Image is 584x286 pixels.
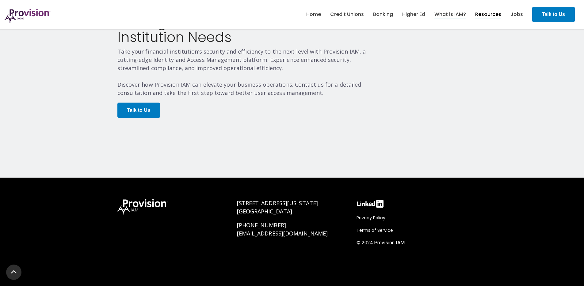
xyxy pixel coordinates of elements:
nav: menu [302,5,528,24]
span: Terms of Service [357,227,393,233]
span: © 2024 Provision IAM [357,240,405,246]
a: Privacy Policy [357,214,388,221]
p: Take your financial institution’s security and efficiency to the next level with Provision IAM, a... [117,47,377,97]
a: Banking [373,9,393,20]
span: Privacy Policy [357,215,385,221]
a: Talk to Us [532,7,575,22]
span: [STREET_ADDRESS][US_STATE] [237,199,318,207]
a: Talk to Us [117,103,160,118]
img: ProvisionIAM-Logo-White@3x [117,199,168,215]
a: [PHONE_NUMBER] [237,221,286,229]
strong: Talk to Us [542,12,565,17]
a: Higher Ed [402,9,425,20]
a: [EMAIL_ADDRESS][DOMAIN_NAME] [237,230,328,237]
strong: Talk to Us [127,107,150,113]
a: [STREET_ADDRESS][US_STATE][GEOGRAPHIC_DATA] [237,199,318,215]
a: Home [306,9,321,20]
a: What is IAM? [434,9,466,20]
img: ProvisionIAM-Logo-Purple [5,9,51,23]
span: [GEOGRAPHIC_DATA] [237,208,292,215]
a: Terms of Service [357,227,396,234]
img: linkedin [357,199,384,209]
div: Navigation Menu [357,214,467,250]
a: Credit Unions [330,9,364,20]
a: Resources [475,9,501,20]
a: Jobs [510,9,523,20]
